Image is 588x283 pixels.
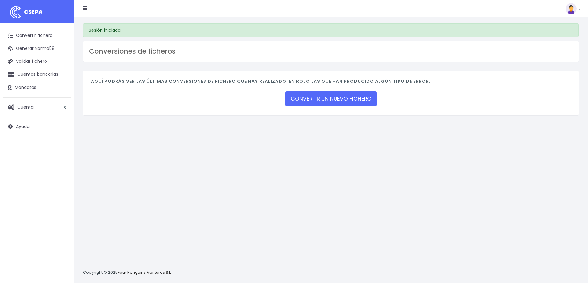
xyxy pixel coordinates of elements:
a: Cuenta [3,101,71,114]
a: Convertir fichero [3,29,71,42]
img: logo [8,5,23,20]
a: Ayuda [3,120,71,133]
p: Copyright © 2025 . [83,269,173,276]
a: Generar Norma58 [3,42,71,55]
div: Sesión iniciada. [83,23,579,37]
h3: Conversiones de ficheros [89,47,573,55]
a: Mandatos [3,81,71,94]
img: profile [566,3,577,14]
a: Four Penguins Ventures S.L. [118,269,172,275]
span: Cuenta [17,104,34,110]
span: Ayuda [16,123,30,130]
a: CONVERTIR UN NUEVO FICHERO [285,91,377,106]
a: Cuentas bancarias [3,68,71,81]
span: CSEPA [24,8,43,16]
a: Validar fichero [3,55,71,68]
h4: Aquí podrás ver las últimas conversiones de fichero que has realizado. En rojo las que han produc... [91,79,571,87]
